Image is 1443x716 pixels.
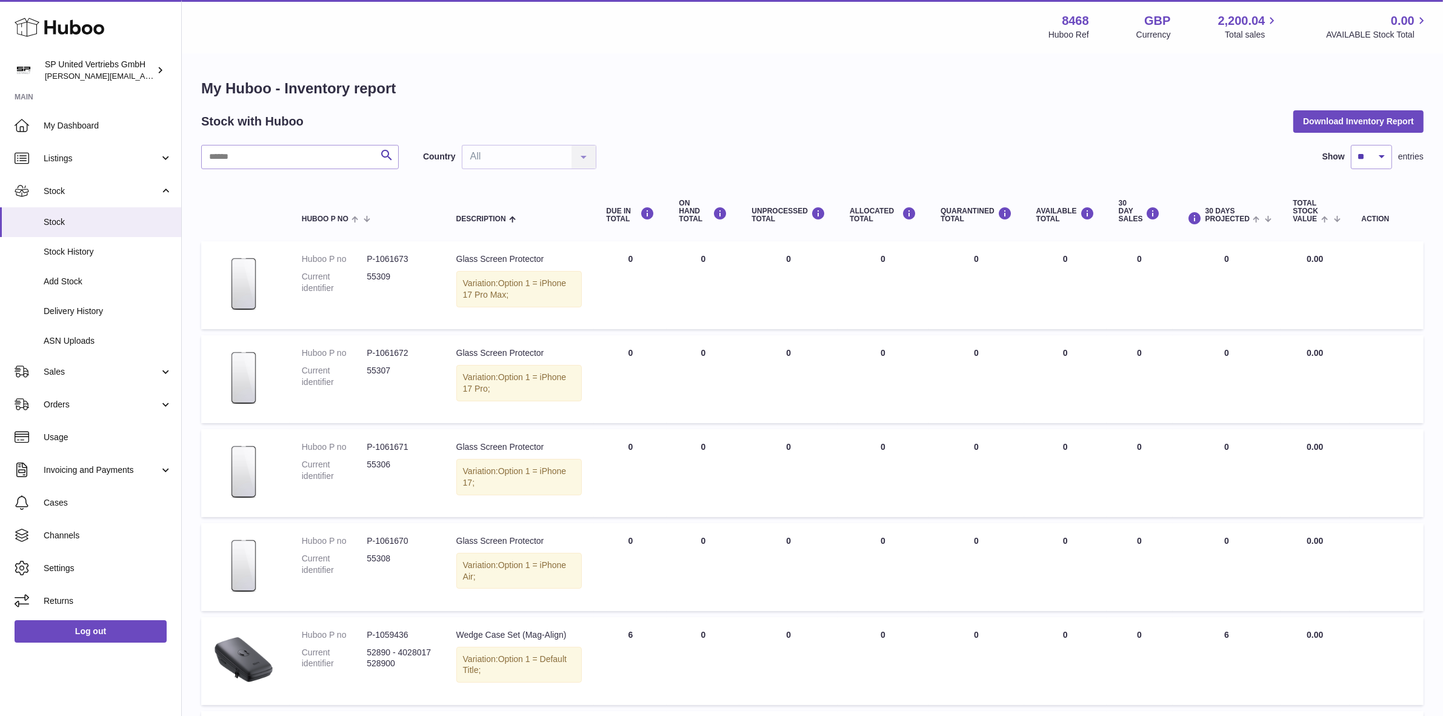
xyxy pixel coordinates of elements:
[463,466,567,487] span: Option 1 = iPhone 17;
[594,241,667,329] td: 0
[850,207,916,223] div: ALLOCATED Total
[456,441,582,453] div: Glass Screen Protector
[463,278,567,299] span: Option 1 = iPhone 17 Pro Max;
[463,654,567,675] span: Option 1 = Default Title;
[1293,110,1424,132] button: Download Inventory Report
[1326,13,1428,41] a: 0.00 AVAILABLE Stock Total
[667,617,739,705] td: 0
[44,530,172,541] span: Channels
[1036,207,1095,223] div: AVAILABLE Total
[367,441,432,453] dd: P-1061671
[1144,13,1170,29] strong: GBP
[302,441,367,453] dt: Huboo P no
[367,647,432,670] dd: 52890 - 4028017528900
[1062,13,1089,29] strong: 8468
[974,536,979,546] span: 0
[213,347,274,408] img: product image
[1048,29,1089,41] div: Huboo Ref
[45,59,154,82] div: SP United Vertriebs GmbH
[213,535,274,596] img: product image
[44,432,172,443] span: Usage
[44,335,172,347] span: ASN Uploads
[606,207,655,223] div: DUE IN TOTAL
[1107,429,1173,517] td: 0
[44,246,172,258] span: Stock History
[367,365,432,388] dd: 55307
[1024,617,1107,705] td: 0
[367,553,432,576] dd: 55308
[367,253,432,265] dd: P-1061673
[463,372,567,393] span: Option 1 = iPhone 17 Pro;
[1107,617,1173,705] td: 0
[456,647,582,683] div: Variation:
[974,254,979,264] span: 0
[456,347,582,359] div: Glass Screen Protector
[667,523,739,611] td: 0
[302,553,367,576] dt: Current identifier
[302,629,367,641] dt: Huboo P no
[739,335,838,423] td: 0
[1173,429,1281,517] td: 0
[1173,617,1281,705] td: 6
[302,347,367,359] dt: Huboo P no
[1326,29,1428,41] span: AVAILABLE Stock Total
[838,617,928,705] td: 0
[1173,335,1281,423] td: 0
[44,399,159,410] span: Orders
[1307,536,1323,546] span: 0.00
[213,253,274,314] img: product image
[1307,254,1323,264] span: 0.00
[739,617,838,705] td: 0
[44,366,159,378] span: Sales
[44,186,159,197] span: Stock
[44,595,172,607] span: Returns
[941,207,1012,223] div: QUARANTINED Total
[838,429,928,517] td: 0
[838,335,928,423] td: 0
[1307,348,1323,358] span: 0.00
[739,429,838,517] td: 0
[463,560,567,581] span: Option 1 = iPhone Air;
[1225,29,1279,41] span: Total sales
[302,365,367,388] dt: Current identifier
[456,629,582,641] div: Wedge Case Set (Mag-Align)
[302,215,348,223] span: Huboo P no
[302,535,367,547] dt: Huboo P no
[667,335,739,423] td: 0
[1107,241,1173,329] td: 0
[1024,241,1107,329] td: 0
[44,306,172,317] span: Delivery History
[667,429,739,517] td: 0
[45,71,243,81] span: [PERSON_NAME][EMAIL_ADDRESS][DOMAIN_NAME]
[423,151,456,162] label: Country
[456,365,582,401] div: Variation:
[679,199,727,224] div: ON HAND Total
[838,523,928,611] td: 0
[1391,13,1415,29] span: 0.00
[1307,630,1323,640] span: 0.00
[456,553,582,589] div: Variation:
[456,535,582,547] div: Glass Screen Protector
[44,153,159,164] span: Listings
[44,120,172,132] span: My Dashboard
[456,271,582,307] div: Variation:
[44,464,159,476] span: Invoicing and Payments
[213,629,274,690] img: product image
[1107,523,1173,611] td: 0
[594,523,667,611] td: 0
[15,61,33,79] img: tim@sp-united.com
[367,271,432,294] dd: 55309
[974,348,979,358] span: 0
[44,276,172,287] span: Add Stock
[1218,13,1265,29] span: 2,200.04
[1205,207,1250,223] span: 30 DAYS PROJECTED
[44,216,172,228] span: Stock
[302,271,367,294] dt: Current identifier
[667,241,739,329] td: 0
[1107,335,1173,423] td: 0
[302,647,367,670] dt: Current identifier
[594,335,667,423] td: 0
[1362,215,1411,223] div: Action
[367,629,432,641] dd: P-1059436
[1119,199,1161,224] div: 30 DAY SALES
